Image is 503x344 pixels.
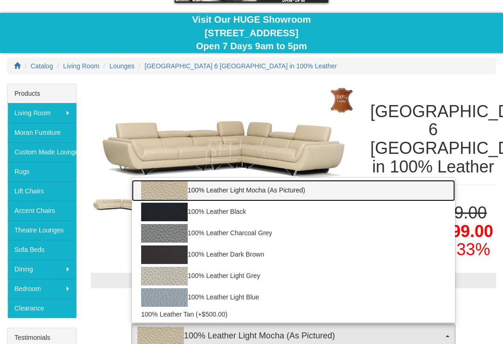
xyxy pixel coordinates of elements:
[132,201,455,223] a: 100% Leather Black
[141,267,188,285] img: 100% Leather Light Grey
[141,224,188,243] img: 100% Leather Charcoal Grey
[132,244,455,265] a: 100% Leather Dark Brown
[141,245,188,264] img: 100% Leather Dark Brown
[141,181,188,200] img: 100% Leather Light Mocha (As Pictured)
[141,203,188,221] img: 100% Leather Black
[132,223,455,244] a: 100% Leather Charcoal Grey
[132,265,455,287] a: 100% Leather Light Grey
[141,288,188,307] img: 100% Leather Light Blue
[132,180,455,201] a: 100% Leather Light Mocha (As Pictured)
[141,310,227,319] span: 100% Leather Tan (+$500.00)
[132,287,455,308] a: 100% Leather Light Blue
